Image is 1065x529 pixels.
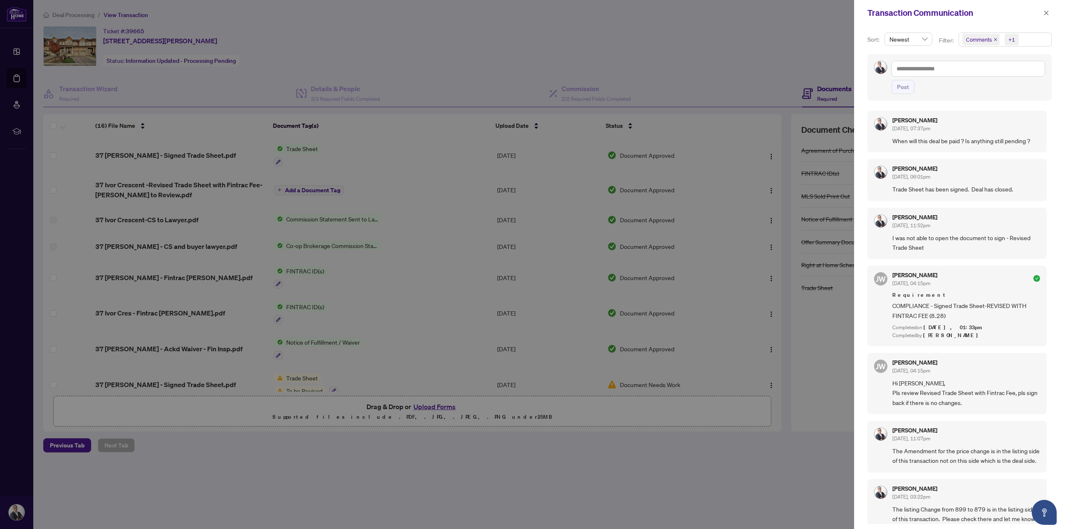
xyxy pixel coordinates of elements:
[876,273,886,285] span: JW
[892,301,1040,320] span: COMPLIANCE - Signed Trade Sheet-REVISED WITH FINTRAC FEE (8.28)
[892,280,930,286] span: [DATE], 04:15pm
[939,36,955,45] p: Filter:
[892,233,1040,253] span: I was not able to open the document to sign - Revised Trade Sheet
[923,332,983,339] span: [PERSON_NAME]
[892,166,937,171] h5: [PERSON_NAME]
[874,428,887,440] img: Profile Icon
[892,272,937,278] h5: [PERSON_NAME]
[892,368,930,374] span: [DATE], 04:15pm
[924,324,983,331] span: [DATE], 01:33pm
[892,214,937,220] h5: [PERSON_NAME]
[892,136,1040,146] span: When will this deal be paid ? Is anything still pending ?
[874,486,887,499] img: Profile Icon
[889,33,927,45] span: Newest
[892,174,930,180] span: [DATE], 06:01pm
[962,34,1000,45] span: Comments
[1008,35,1015,44] div: +1
[892,80,914,94] button: Post
[874,61,887,74] img: Profile Icon
[993,37,998,42] span: close
[892,494,930,500] span: [DATE], 03:22pm
[874,215,887,227] img: Profile Icon
[892,486,937,492] h5: [PERSON_NAME]
[867,7,1041,19] div: Transaction Communication
[874,118,887,130] img: Profile Icon
[892,117,937,123] h5: [PERSON_NAME]
[1033,275,1040,282] span: check-circle
[892,291,1040,299] span: Requirement
[1043,10,1049,16] span: close
[892,324,1040,332] div: Completed on
[892,427,937,433] h5: [PERSON_NAME]
[876,360,886,372] span: JW
[892,332,1040,340] div: Completed by
[892,360,937,365] h5: [PERSON_NAME]
[892,378,1040,407] span: Hi [PERSON_NAME], Pls review Revised Trade Sheet with Fintrac Fee, pls sign back if there is no c...
[966,35,992,44] span: Comments
[867,35,881,44] p: Sort:
[892,222,930,228] span: [DATE], 11:52pm
[892,435,930,442] span: [DATE], 11:07pm
[892,446,1040,466] span: The Amendment for the price change is in the listing side of this transaction not on this side wh...
[892,125,930,132] span: [DATE], 07:37pm
[1032,500,1057,525] button: Open asap
[892,184,1040,194] span: Trade Sheet has been signed. Deal has closed.
[874,166,887,179] img: Profile Icon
